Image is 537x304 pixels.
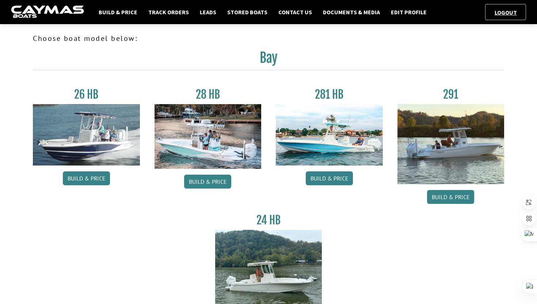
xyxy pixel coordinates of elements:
a: Documents & Media [319,7,384,17]
a: Leads [196,7,220,17]
a: Logout [491,9,521,16]
h3: 28 HB [155,88,262,101]
h3: 281 HB [276,88,383,101]
a: Stored Boats [224,7,271,17]
h3: 26 HB [33,88,140,101]
h3: 24 HB [215,213,322,227]
h3: 291 [397,88,504,101]
h2: Bay [33,50,504,70]
a: Build & Price [427,190,474,204]
img: 291_Thumbnail.jpg [397,104,504,184]
img: 28-hb-twin.jpg [276,104,383,166]
a: Build & Price [95,7,141,17]
p: Choose boat model below: [33,33,504,44]
img: caymas-dealer-connect-2ed40d3bc7270c1d8d7ffb4b79bf05adc795679939227970def78ec6f6c03838.gif [11,5,84,19]
img: 28_hb_thumbnail_for_caymas_connect.jpg [155,104,262,169]
a: Build & Price [184,175,231,189]
a: Edit Profile [387,7,430,17]
a: Build & Price [63,171,110,185]
img: 26_new_photo_resized.jpg [33,104,140,166]
a: Track Orders [145,7,193,17]
a: Contact Us [275,7,316,17]
a: Build & Price [306,171,353,185]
